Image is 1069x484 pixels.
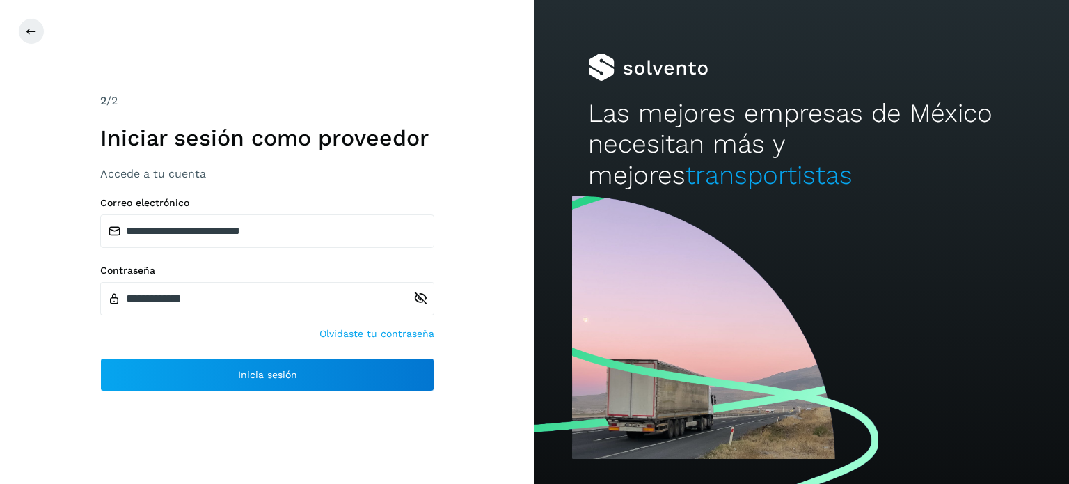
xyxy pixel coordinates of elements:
[100,125,434,151] h1: Iniciar sesión como proveedor
[319,327,434,341] a: Olvidaste tu contraseña
[686,160,853,190] span: transportistas
[238,370,297,380] span: Inicia sesión
[100,358,434,391] button: Inicia sesión
[100,93,434,109] div: /2
[100,197,434,209] label: Correo electrónico
[588,98,1015,191] h2: Las mejores empresas de México necesitan más y mejores
[100,94,106,107] span: 2
[100,167,434,180] h3: Accede a tu cuenta
[100,265,434,276] label: Contraseña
